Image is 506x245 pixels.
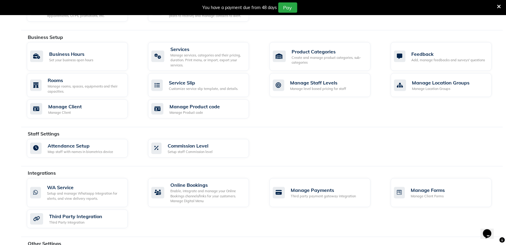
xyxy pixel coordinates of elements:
[148,100,260,119] a: Manage Product codeManage Product code
[49,213,102,220] div: Third Party Integration
[292,55,366,65] div: Create and manage product categories, sub-categories
[27,139,139,158] a: Attendance SetupMap staff with names in biometrics device
[169,86,238,91] div: Customize service slip template, and details.
[148,73,260,97] a: Service SlipCustomize service slip template, and details.
[48,110,82,115] div: Manage Client
[49,50,93,58] div: Business Hours
[270,178,382,207] a: Manage PaymentsThird party payment gateway integration
[168,150,213,155] div: Setup staff Commission level
[290,79,346,86] div: Manage Staff Levels
[48,142,113,150] div: Attendance Setup
[291,194,356,199] div: Third party payment gateway integration
[168,142,213,150] div: Commission Level
[391,178,503,207] a: Manage FormsManage Client Forms
[47,184,123,191] div: WA Service
[412,79,470,86] div: Manage Location Groups
[412,58,485,63] div: Add, manage feedbacks and surveys' questions
[411,187,445,194] div: Manage Forms
[278,2,297,13] button: Pay
[169,79,238,86] div: Service Slip
[412,86,470,91] div: Manage Location Groups
[170,182,244,189] div: Online Bookings
[170,46,244,53] div: Services
[48,77,123,84] div: Rooms
[148,178,260,207] a: Online BookingsEnable, integrate and manage your Online Bookings channels/links for your customer...
[48,150,113,155] div: Map staff with names in biometrics device
[27,210,139,229] a: Third Party IntegrationThird Party Integration
[169,103,220,110] div: Manage Product code
[203,5,277,11] div: You have a payment due from 48 days
[292,48,366,55] div: Product Categories
[391,42,503,71] a: FeedbackAdd, manage feedbacks and surveys' questions
[412,50,485,58] div: Feedback
[27,73,139,97] a: RoomsManage rooms, spaces, equipments and their capacities.
[270,42,382,71] a: Product CategoriesCreate and manage product categories, sub-categories
[481,221,500,239] iframe: chat widget
[27,178,139,207] a: WA ServiceSetup and manage Whatsapp Integration for alerts, and view delivery reports.
[270,73,382,97] a: Manage Staff LevelsManage level based pricing for staff
[49,58,93,63] div: Set your business open hours
[48,84,123,94] div: Manage rooms, spaces, equipments and their capacities.
[291,187,356,194] div: Manage Payments
[391,73,503,97] a: Manage Location GroupsManage Location Groups
[27,42,139,71] a: Business HoursSet your business open hours
[411,194,445,199] div: Manage Client Forms
[170,53,244,68] div: Manage services, categories and their pricing, duration. Print menu, or import, export your servi...
[148,139,260,158] a: Commission LevelSetup staff Commission level
[290,86,346,91] div: Manage level based pricing for staff
[148,42,260,71] a: ServicesManage services, categories and their pricing, duration. Print menu, or import, export yo...
[27,100,139,119] a: Manage ClientManage Client
[169,110,220,115] div: Manage Product code
[48,103,82,110] div: Manage Client
[49,220,102,225] div: Third Party Integration
[170,189,244,204] div: Enable, integrate and manage your Online Bookings channels/links for your customers. Manage Digit...
[47,191,123,201] div: Setup and manage Whatsapp Integration for alerts, and view delivery reports.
